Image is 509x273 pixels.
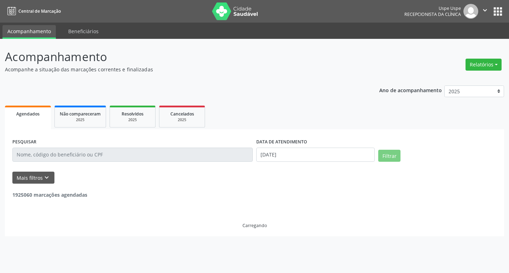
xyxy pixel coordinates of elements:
span: Resolvidos [122,111,144,117]
label: PESQUISAR [12,137,36,148]
p: Acompanhamento [5,48,354,66]
div: Uspe Uspe [404,5,461,11]
button: apps [492,5,504,18]
p: Acompanhe a situação das marcações correntes e finalizadas [5,66,354,73]
input: Selecione um intervalo [256,148,375,162]
span: Recepcionista da clínica [404,11,461,17]
span: Agendados [16,111,40,117]
img: img [463,4,478,19]
a: Beneficiários [63,25,104,37]
span: Cancelados [170,111,194,117]
div: 2025 [164,117,200,123]
div: 2025 [115,117,150,123]
button:  [478,4,492,19]
a: Central de Marcação [5,5,61,17]
div: Carregando [242,222,267,229]
button: Relatórios [466,59,502,71]
strong: 1925060 marcações agendadas [12,191,87,198]
a: Acompanhamento [2,25,56,39]
span: Central de Marcação [18,8,61,14]
div: 2025 [60,117,101,123]
i:  [481,6,489,14]
input: Nome, código do beneficiário ou CPF [12,148,253,162]
button: Mais filtroskeyboard_arrow_down [12,172,54,184]
button: Filtrar [378,150,400,162]
i: keyboard_arrow_down [43,174,51,182]
span: Não compareceram [60,111,101,117]
label: DATA DE ATENDIMENTO [256,137,307,148]
p: Ano de acompanhamento [379,85,442,94]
